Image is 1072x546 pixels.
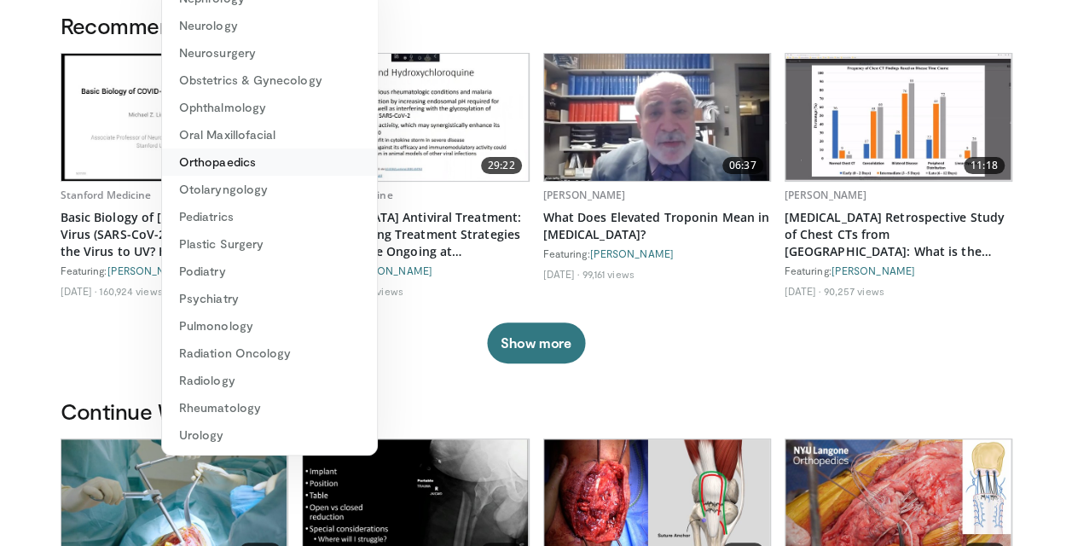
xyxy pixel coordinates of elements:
[303,54,529,181] img: f07580cd-e9a1-40f8-9fb1-f14d1a9704d8.620x360_q85_upscale.jpg
[61,209,288,260] a: Basic Biology of [MEDICAL_DATA] Virus (SARS-CoV-2): How Sensitive is the Virus to UV? How Long Do...
[832,264,915,276] a: [PERSON_NAME]
[544,54,770,181] img: 98daf78a-1d22-4ebe-927e-10afe95ffd94.620x360_q85_upscale.jpg
[481,157,522,174] span: 29:22
[823,284,884,298] li: 90,257 views
[543,209,771,243] a: What Does Elevated Troponin Mean in [MEDICAL_DATA]?
[785,54,1011,181] img: c2eb46a3-50d3-446d-a553-a9f8510c7760.620x360_q85_upscale.jpg
[785,209,1012,260] a: [MEDICAL_DATA] Retrospective Study of Chest CTs from [GEOGRAPHIC_DATA]: What is the Relationship ...
[162,39,377,67] a: Neurosurgery
[785,188,867,202] a: [PERSON_NAME]
[162,148,377,176] a: Orthopaedics
[487,322,585,363] button: Show more
[61,12,1012,39] h3: Recommended for You
[785,264,1012,277] div: Featuring:
[544,54,770,181] a: 06:37
[543,188,626,202] a: [PERSON_NAME]
[582,267,634,281] li: 99,161 views
[61,54,287,181] img: e1ef609c-e6f9-4a06-a5f9-e4860df13421.620x360_q85_upscale.jpg
[543,247,771,260] div: Featuring:
[162,367,377,394] a: Radiology
[722,157,763,174] span: 06:37
[302,264,530,277] div: Featuring:
[590,247,674,259] a: [PERSON_NAME]
[162,421,377,449] a: Urology
[99,284,162,298] li: 160,924 views
[107,264,191,276] a: [PERSON_NAME]
[61,398,1012,425] h3: Continue Watching
[61,264,288,277] div: Featuring:
[162,340,377,367] a: Radiation Oncology
[303,54,529,181] a: 29:22
[162,121,377,148] a: Oral Maxillofacial
[162,285,377,312] a: Psychiatry
[162,312,377,340] a: Pulmonology
[349,264,432,276] a: [PERSON_NAME]
[162,176,377,203] a: Otolaryngology
[61,284,97,298] li: [DATE]
[785,284,821,298] li: [DATE]
[162,94,377,121] a: Ophthalmology
[964,157,1005,174] span: 11:18
[162,12,377,39] a: Neurology
[543,267,580,281] li: [DATE]
[61,188,152,202] a: Stanford Medicine
[162,203,377,230] a: Pediatrics
[162,258,377,285] a: Podiatry
[302,209,530,260] a: [MEDICAL_DATA] Antiviral Treatment: What Emerging Treatment Strategies and Trials Are Ongoing at ...
[162,394,377,421] a: Rheumatology
[162,230,377,258] a: Plastic Surgery
[785,54,1011,181] a: 11:18
[61,54,287,181] a: 12:25
[162,67,377,94] a: Obstetrics & Gynecology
